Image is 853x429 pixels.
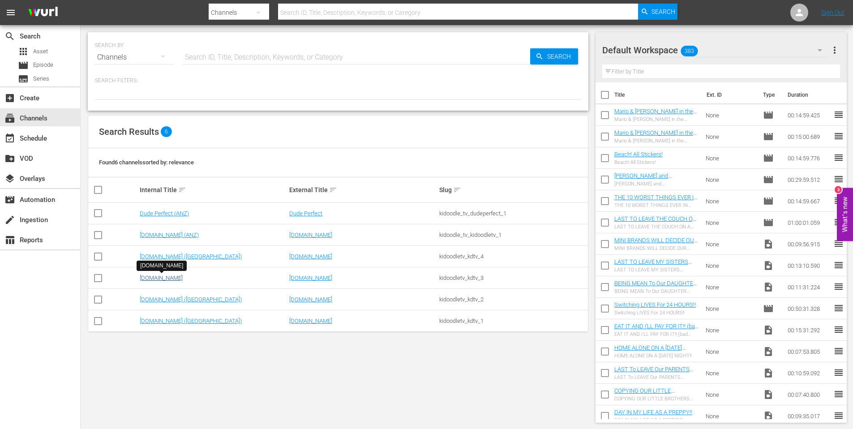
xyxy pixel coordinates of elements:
th: Type [758,82,782,107]
span: reorder [833,410,844,421]
td: 00:14:59.425 [784,104,833,126]
span: Found 6 channels sorted by: relevance [99,159,194,166]
span: menu [5,7,16,18]
span: Asset [18,46,29,57]
span: reorder [833,109,844,120]
div: [DOMAIN_NAME] [140,262,183,270]
a: Sign Out [821,9,844,16]
td: 00:07:40.800 [784,384,833,405]
div: 3 [835,186,842,193]
div: EAT IT AND I'LL PAY FOR IT!! (bad food) [614,331,699,337]
div: Mario & [PERSON_NAME] in the Mushroom Cup! [614,116,699,122]
div: LAST TO LEAVE MY SISTERS CLOSET AT 3AM!! [614,267,699,273]
a: EAT IT AND I'LL PAY FOR IT!! (bad food) [614,323,699,336]
span: reorder [833,238,844,249]
td: None [702,126,759,147]
div: Switching LIVES For 24 HOURS!! [614,310,696,316]
span: Video [763,346,774,357]
span: Video [763,368,774,378]
div: Mario & [PERSON_NAME] in the Flower Cup! [614,138,699,144]
td: 00:09:35.017 [784,405,833,427]
button: Search [638,4,677,20]
div: kidoodletv_kdtv_1 [439,317,587,324]
span: Search [544,48,578,64]
span: Episode [33,60,53,69]
span: Series [33,74,49,83]
td: 00:07:53.805 [784,341,833,362]
td: 00:10:59.092 [784,362,833,384]
span: VOD [4,153,15,164]
span: Video [763,325,774,335]
a: Dude Perfect (ANZ) [140,210,189,217]
a: LAST To LEAVE Our PARENTS BEDROOM!! [614,366,693,379]
div: [PERSON_NAME] and [PERSON_NAME] VACATION in Alphabetical Order / COOLEST Things On Amazon! | [PER... [614,181,699,187]
td: None [702,255,759,276]
span: Search Results [99,126,159,137]
th: Duration [782,82,836,107]
span: reorder [833,324,844,335]
th: Title [614,82,701,107]
a: [DOMAIN_NAME] [289,275,332,281]
a: [DOMAIN_NAME] ([GEOGRAPHIC_DATA]) [140,296,242,303]
div: kidoodle_tv_kidoodletv_1 [439,232,587,238]
div: HOME ALONE ON A [DATE] NIGHT!! [614,353,699,359]
a: [PERSON_NAME] and [PERSON_NAME] VACATION in Alphabetical Order (Eps. 2 & 4) [614,172,691,193]
button: Search [530,48,578,64]
td: None [702,384,759,405]
a: Beach! All Stickers! [614,151,663,158]
button: more_vert [829,39,840,61]
td: 00:29:59.512 [784,169,833,190]
div: Default Workspace [602,38,831,63]
span: reorder [833,281,844,292]
span: Episode [763,174,774,185]
td: None [702,233,759,255]
span: reorder [833,260,844,270]
a: LAST TO LEAVE MY SISTERS CLOSET AT 3AM!! [614,258,692,272]
span: Video [763,239,774,249]
td: 00:11:31.224 [784,276,833,298]
div: kidoodletv_kdtv_2 [439,296,587,303]
span: reorder [833,131,844,142]
a: COPYING OUR LITTLE BROTHERS DIET FOR 24 HOURS!! [614,387,677,408]
span: reorder [833,303,844,313]
span: Episode [18,60,29,71]
span: more_vert [829,45,840,56]
div: LAST TO LEAVE THE COUCH ON A [DATE] NIGHT!! [614,224,699,230]
td: None [702,147,759,169]
td: 00:14:59.667 [784,190,833,212]
div: kidoodletv_kdtv_4 [439,253,587,260]
td: None [702,212,759,233]
a: [DOMAIN_NAME] [289,253,332,260]
span: Video [763,260,774,271]
span: Asset [33,47,48,56]
span: Reports [4,235,15,245]
div: External Title [289,184,437,195]
a: MINI BRANDS WILL DECIDE OUR DINNER!! [614,237,698,250]
div: DAY IN MY LIFE AS A PREPPY!! [614,417,692,423]
a: THE 10 WORST THINGS EVER IN LIFE! (Ep. 4, 7 & 8) [614,194,698,207]
span: Episode [763,217,774,228]
a: BEING MEAN To Our DAUGHTER Then SURPRISING Her With A PUPPY!! [614,280,697,300]
td: None [702,362,759,384]
div: LAST To LEAVE Our PARENTS BEDROOM!! [614,374,699,380]
span: Create [4,93,15,103]
td: None [702,341,759,362]
span: 383 [681,42,698,60]
td: None [702,276,759,298]
a: Switching LIVES For 24 HOURS!! [614,301,696,308]
td: 00:50:31.328 [784,298,833,319]
div: COPYING OUR LITTLE BROTHERS DIET FOR 24 HOURS!! [614,396,699,402]
button: Open Feedback Widget [837,188,853,241]
a: [DOMAIN_NAME] ([GEOGRAPHIC_DATA]) [140,317,242,324]
span: Episode [763,196,774,206]
span: Automation [4,194,15,205]
td: 00:14:59.776 [784,147,833,169]
span: reorder [833,152,844,163]
th: Ext. ID [701,82,758,107]
span: Overlays [4,173,15,184]
td: None [702,169,759,190]
span: sort [329,186,337,194]
td: 00:15:00.689 [784,126,833,147]
span: Ingestion [4,214,15,225]
span: 6 [161,126,172,137]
